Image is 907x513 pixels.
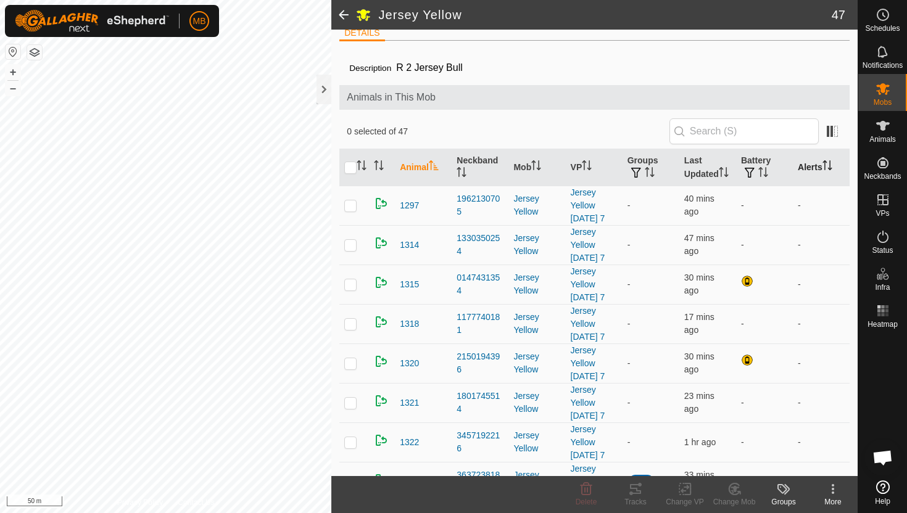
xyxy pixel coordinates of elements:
[571,464,605,499] a: Jersey Yellow [DATE] 7
[531,162,541,172] p-sorticon: Activate to sort
[808,496,858,507] div: More
[513,232,560,258] div: Jersey Yellow
[875,498,890,505] span: Help
[457,192,503,218] div: 1962130705
[669,118,819,144] input: Search (S)
[876,210,889,217] span: VPs
[508,149,565,186] th: Mob
[623,304,679,343] td: -
[736,149,793,186] th: Battery
[400,396,419,409] span: 1321
[374,162,384,172] p-sorticon: Activate to sort
[822,162,832,172] p-sorticon: Activate to sort
[374,393,389,408] img: returning on
[684,470,714,493] span: 7 Sept 2025, 8:10 am
[875,284,890,291] span: Infra
[719,169,729,179] p-sorticon: Activate to sort
[864,439,901,476] div: Open chat
[623,422,679,462] td: -
[400,278,419,291] span: 1315
[571,385,605,421] a: Jersey Yellow [DATE] 7
[374,275,389,290] img: returning on
[400,239,419,252] span: 1314
[793,186,850,225] td: -
[429,162,439,172] p-sorticon: Activate to sort
[684,194,714,216] span: 7 Sept 2025, 8:02 am
[347,125,669,138] span: 0 selected of 47
[868,321,898,328] span: Heatmap
[513,469,560,495] div: Jersey Yellow
[513,271,560,297] div: Jersey Yellow
[684,312,714,335] span: 7 Sept 2025, 8:25 am
[874,99,892,106] span: Mobs
[457,169,466,179] p-sorticon: Activate to sort
[400,475,419,488] span: 1323
[793,383,850,422] td: -
[736,422,793,462] td: -
[684,437,716,447] span: 7 Sept 2025, 6:50 am
[571,306,605,342] a: Jersey Yellow [DATE] 7
[400,199,419,212] span: 1297
[400,318,419,330] span: 1318
[571,424,605,460] a: Jersey Yellow [DATE] 7
[357,162,367,172] p-sorticon: Activate to sort
[513,390,560,416] div: Jersey Yellow
[736,304,793,343] td: -
[400,357,419,370] span: 1320
[865,25,900,32] span: Schedules
[6,81,20,96] button: –
[193,15,206,28] span: MB
[457,429,503,455] div: 3457192216
[736,383,793,422] td: -
[869,136,896,143] span: Animals
[793,225,850,265] td: -
[339,27,384,41] li: DETAILS
[27,45,42,60] button: Map Layers
[623,265,679,304] td: -
[684,351,714,374] span: 7 Sept 2025, 8:13 am
[6,44,20,59] button: Reset Map
[679,149,736,186] th: Last Updated
[391,57,468,78] span: R 2 Jersey Bull
[863,62,903,69] span: Notifications
[872,247,893,254] span: Status
[571,345,605,381] a: Jersey Yellow [DATE] 7
[623,383,679,422] td: -
[566,149,623,186] th: VP
[684,391,714,414] span: 7 Sept 2025, 8:19 am
[759,496,808,507] div: Groups
[374,196,389,211] img: returning on
[793,304,850,343] td: -
[576,498,597,506] span: Delete
[571,227,605,263] a: Jersey Yellow [DATE] 7
[513,192,560,218] div: Jersey Yellow
[400,436,419,449] span: 1322
[736,225,793,265] td: -
[684,233,714,256] span: 7 Sept 2025, 7:55 am
[758,169,768,179] p-sorticon: Activate to sort
[374,354,389,369] img: returning on
[117,497,164,508] a: Privacy Policy
[374,433,389,448] img: returning on
[793,149,850,186] th: Alerts
[15,10,169,32] img: Gallagher Logo
[793,343,850,383] td: -
[793,422,850,462] td: -
[736,186,793,225] td: -
[623,186,679,225] td: -
[347,90,842,105] span: Animals in This Mob
[571,266,605,302] a: Jersey Yellow [DATE] 7
[623,225,679,265] td: -
[582,162,592,172] p-sorticon: Activate to sort
[457,350,503,376] div: 2150194396
[457,469,503,495] div: 3637238188
[660,496,710,507] div: Change VP
[736,462,793,501] td: -
[378,7,831,22] h2: Jersey Yellow
[832,6,845,24] span: 47
[374,314,389,329] img: returning on
[645,169,655,179] p-sorticon: Activate to sort
[178,497,214,508] a: Contact Us
[858,475,907,510] a: Help
[374,236,389,250] img: returning on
